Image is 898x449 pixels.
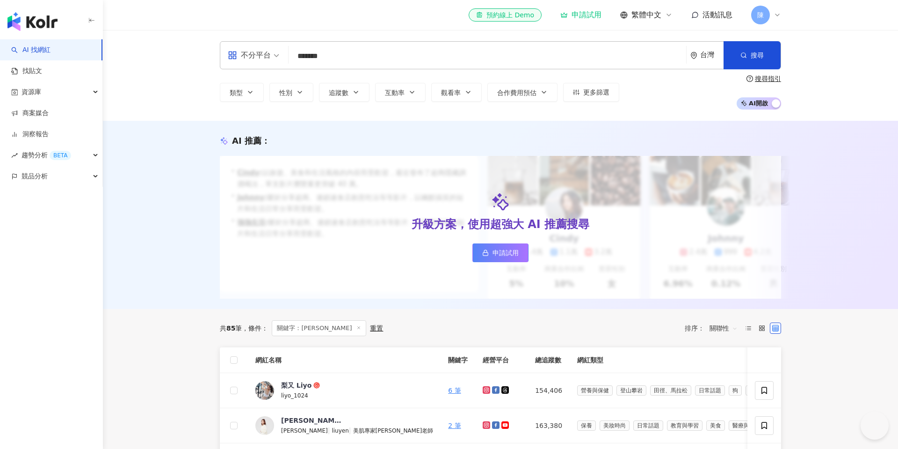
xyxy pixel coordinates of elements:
[281,392,308,399] span: liyo_1024
[255,416,274,435] img: KOL Avatar
[757,10,764,20] span: 陳
[11,66,42,76] a: 找貼文
[272,320,366,336] span: 關鍵字：[PERSON_NAME]
[650,385,691,396] span: 田徑、馬拉松
[22,81,41,103] span: 資源庫
[50,151,71,160] div: BETA
[255,381,433,400] a: KOL Avatar梨又 Liyoliyo_1024
[22,166,48,187] span: 競品分析
[685,321,743,336] div: 排序：
[695,385,725,396] span: 日常話題
[487,83,558,102] button: 合作費用預估
[11,109,49,118] a: 商案媒合
[577,420,596,431] span: 保養
[616,385,646,396] span: 登山攀岩
[563,83,619,102] button: 更多篩選
[7,12,58,31] img: logo
[729,420,764,431] span: 醫療與健康
[497,89,536,96] span: 合作費用預估
[472,243,529,262] a: 申請試用
[11,130,49,139] a: 洞察報告
[328,427,332,434] span: |
[528,373,570,408] td: 154,406
[577,385,613,396] span: 營養與保健
[570,347,832,373] th: 網紅類型
[279,89,292,96] span: 性別
[22,145,71,166] span: 趨勢分析
[255,416,433,435] a: KOL Avatar[PERSON_NAME][PERSON_NAME]|liuyen|美肌專家[PERSON_NAME]老師
[492,249,519,257] span: 申請試用
[702,10,732,19] span: 活動訊息
[706,420,725,431] span: 美食
[729,385,742,396] span: 狗
[633,420,663,431] span: 日常話題
[700,51,724,59] div: 台灣
[861,412,889,440] iframe: Help Scout Beacon - Open
[583,88,609,96] span: 更多篩選
[375,83,426,102] button: 互動率
[228,51,237,60] span: appstore
[412,217,589,233] div: 升級方案，使用超強大 AI 推薦搜尋
[228,48,271,63] div: 不分平台
[690,52,697,59] span: environment
[11,45,51,55] a: searchAI 找網紅
[469,8,542,22] a: 預約線上 Demo
[269,83,313,102] button: 性別
[746,75,753,82] span: question-circle
[281,381,311,390] div: 梨又 Liyo
[230,89,243,96] span: 類型
[528,347,570,373] th: 總追蹤數
[385,89,405,96] span: 互動率
[431,83,482,102] button: 觀看率
[255,381,274,400] img: KOL Avatar
[631,10,661,20] span: 繁體中文
[600,420,630,431] span: 美妝時尚
[724,41,781,69] button: 搜尋
[746,385,764,396] span: 穿搭
[220,324,242,332] div: 共 筆
[441,347,475,373] th: 關鍵字
[332,427,348,434] span: liuyen
[475,347,528,373] th: 經營平台
[370,324,383,332] div: 重置
[448,422,461,429] a: 2 筆
[353,427,434,434] span: 美肌專家[PERSON_NAME]老師
[329,89,348,96] span: 追蹤數
[710,321,738,336] span: 關聯性
[281,427,328,434] span: [PERSON_NAME]
[667,420,702,431] span: 教育與學習
[448,387,461,394] a: 6 筆
[560,10,601,20] a: 申請試用
[751,52,764,59] span: 搜尋
[319,83,369,102] button: 追蹤數
[242,324,268,332] span: 條件 ：
[441,89,461,96] span: 觀看率
[248,347,441,373] th: 網紅名稱
[349,427,353,434] span: |
[281,416,342,425] div: [PERSON_NAME]
[226,324,235,332] span: 85
[232,135,270,147] div: AI 推薦 ：
[11,152,18,159] span: rise
[220,83,264,102] button: 類型
[476,10,534,20] div: 預約線上 Demo
[528,408,570,443] td: 163,380
[755,75,781,82] div: 搜尋指引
